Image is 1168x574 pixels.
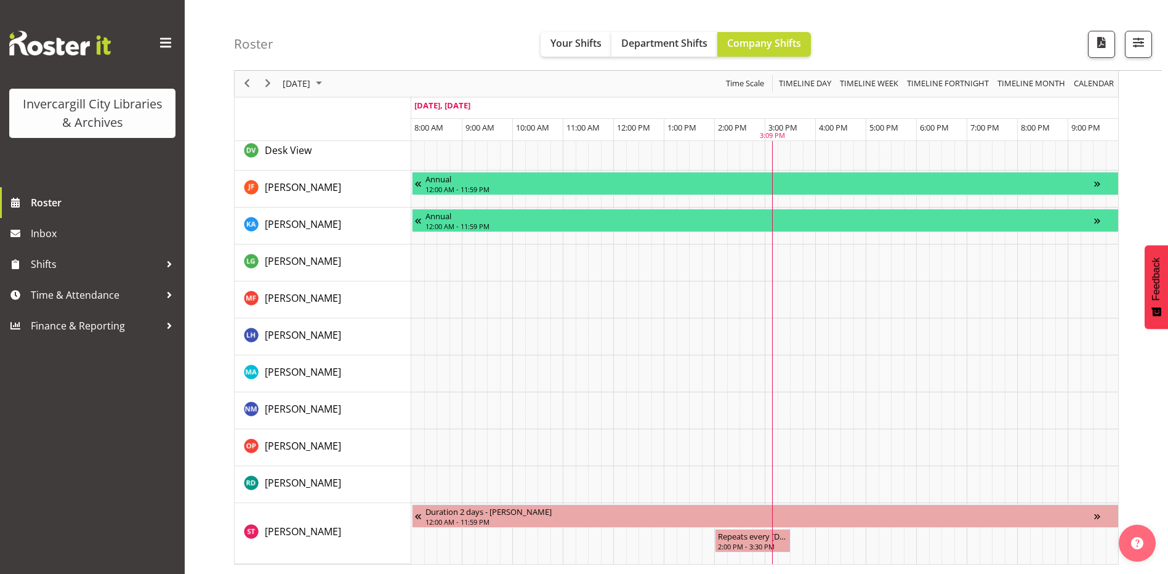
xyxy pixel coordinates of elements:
[281,76,312,92] span: [DATE]
[838,76,901,92] button: Timeline Week
[265,402,341,416] span: [PERSON_NAME]
[425,209,1094,222] div: Annual
[425,184,1094,194] div: 12:00 AM - 11:59 PM
[31,255,160,273] span: Shifts
[235,429,411,466] td: Oshadha Perera resource
[1131,537,1143,549] img: help-xxl-2.png
[621,36,707,50] span: Department Shifts
[235,503,411,564] td: Saniya Thompson resource
[235,134,411,171] td: Desk View resource
[718,530,787,542] div: Repeats every [DATE] - [PERSON_NAME]
[265,291,341,305] a: [PERSON_NAME]
[414,122,443,133] span: 8:00 AM
[425,505,1094,517] div: Duration 2 days - [PERSON_NAME]
[970,122,999,133] span: 7:00 PM
[718,122,747,133] span: 2:00 PM
[265,180,341,194] span: [PERSON_NAME]
[236,71,257,97] div: previous period
[234,37,273,51] h4: Roster
[725,76,765,92] span: Time Scale
[1145,245,1168,329] button: Feedback - Show survey
[235,318,411,355] td: Marion Hawkes resource
[31,193,179,212] span: Roster
[1125,31,1152,58] button: Filter Shifts
[265,254,341,269] a: [PERSON_NAME]
[727,36,801,50] span: Company Shifts
[1071,122,1100,133] span: 9:00 PM
[541,32,611,57] button: Your Shifts
[425,517,1094,527] div: 12:00 AM - 11:59 PM
[265,365,341,379] a: [PERSON_NAME]
[839,76,900,92] span: Timeline Week
[996,76,1066,92] span: Timeline Month
[869,122,898,133] span: 5:00 PM
[617,122,650,133] span: 12:00 PM
[425,221,1094,231] div: 12:00 AM - 11:59 PM
[265,524,341,539] a: [PERSON_NAME]
[611,32,717,57] button: Department Shifts
[265,180,341,195] a: [PERSON_NAME]
[235,171,411,208] td: Joanne Forbes resource
[715,529,791,552] div: Saniya Thompson"s event - Repeats every wednesday - Saniya Thompson Begin From Wednesday, Septemb...
[920,122,949,133] span: 6:00 PM
[412,209,1119,232] div: Kathy Aloniu"s event - Annual Begin From Sunday, September 21, 2025 at 12:00:00 AM GMT+12:00 Ends...
[717,32,811,57] button: Company Shifts
[412,504,1119,528] div: Saniya Thompson"s event - Duration 2 days - Saniya Thompson Begin From Tuesday, September 23, 202...
[760,131,785,142] div: 3:09 PM
[465,122,494,133] span: 9:00 AM
[265,328,341,342] a: [PERSON_NAME]
[667,122,696,133] span: 1:00 PM
[265,439,341,453] span: [PERSON_NAME]
[31,224,179,243] span: Inbox
[281,76,328,92] button: September 2025
[996,76,1068,92] button: Timeline Month
[1151,257,1162,301] span: Feedback
[235,245,411,281] td: Lisa Griffiths resource
[265,402,341,416] a: [PERSON_NAME]
[235,355,411,392] td: Michelle Argyle resource
[778,76,832,92] span: Timeline Day
[1021,122,1050,133] span: 8:00 PM
[414,100,470,111] span: [DATE], [DATE]
[260,76,276,92] button: Next
[819,122,848,133] span: 4:00 PM
[265,143,312,157] span: Desk View
[239,76,256,92] button: Previous
[1072,76,1116,92] button: Month
[235,208,411,245] td: Kathy Aloniu resource
[412,172,1119,195] div: Joanne Forbes"s event - Annual Begin From Monday, September 22, 2025 at 12:00:00 AM GMT+12:00 End...
[31,286,160,304] span: Time & Attendance
[22,95,163,132] div: Invercargill City Libraries & Archives
[235,281,411,318] td: Marianne Foster resource
[265,439,341,453] a: [PERSON_NAME]
[257,71,278,97] div: next period
[265,217,341,232] a: [PERSON_NAME]
[724,76,767,92] button: Time Scale
[906,76,990,92] span: Timeline Fortnight
[31,317,160,335] span: Finance & Reporting
[278,71,329,97] div: September 24, 2025
[265,525,341,538] span: [PERSON_NAME]
[905,76,991,92] button: Fortnight
[566,122,600,133] span: 11:00 AM
[265,143,312,158] a: Desk View
[516,122,549,133] span: 10:00 AM
[777,76,834,92] button: Timeline Day
[235,392,411,429] td: Nichole Mauleon resource
[9,31,111,55] img: Rosterit website logo
[768,122,797,133] span: 3:00 PM
[265,475,341,490] a: [PERSON_NAME]
[425,172,1094,185] div: Annual
[265,365,341,379] span: [PERSON_NAME]
[718,541,787,551] div: 2:00 PM - 3:30 PM
[1088,31,1115,58] button: Download a PDF of the roster for the current day
[265,476,341,490] span: [PERSON_NAME]
[235,466,411,503] td: Rory Duggan resource
[550,36,602,50] span: Your Shifts
[1073,76,1115,92] span: calendar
